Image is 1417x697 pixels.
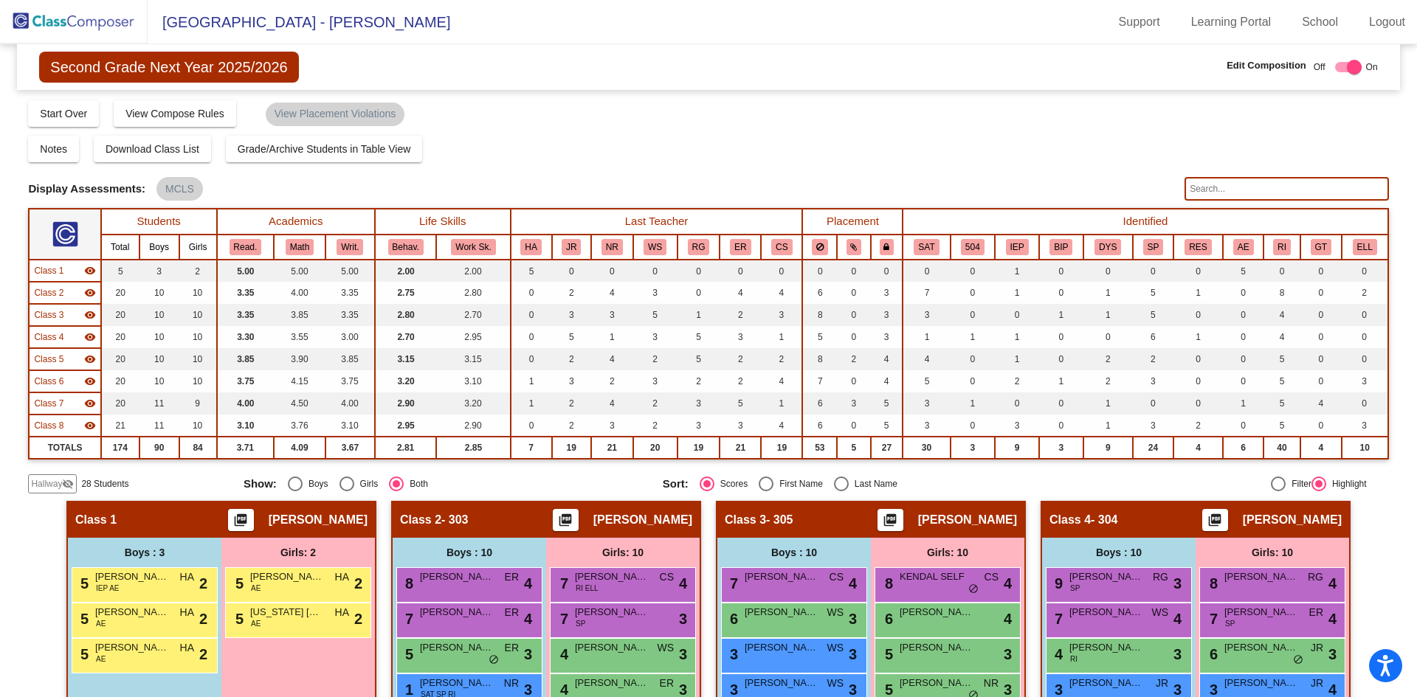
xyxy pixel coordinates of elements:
button: DYS [1094,239,1121,255]
td: 3.35 [325,304,375,326]
th: Speech Only [1133,235,1173,260]
td: 5.00 [217,260,274,282]
button: Print Students Details [553,509,579,531]
td: 0 [1300,304,1342,326]
th: Dyslexic [1083,235,1133,260]
td: 2 [552,348,591,370]
th: Resource [1173,235,1223,260]
td: 3.85 [274,304,325,326]
td: 4 [903,348,950,370]
span: On [1366,60,1378,74]
th: Girls [179,235,217,260]
td: 3.30 [217,326,274,348]
td: 0 [678,282,720,304]
td: 3 [1133,370,1173,392]
button: RG [688,239,710,255]
th: Whitley Stipp [633,235,678,260]
button: Grade/Archive Students in Table View [226,136,423,162]
td: 3.15 [436,348,510,370]
td: 0 [1300,370,1342,392]
td: 3 [678,392,720,415]
td: 7 [802,370,837,392]
button: Print Students Details [878,509,903,531]
span: Class 3 [34,308,63,322]
td: 5 [633,304,678,326]
td: 10 [139,370,179,392]
td: 3 [633,326,678,348]
td: 0 [1223,326,1263,348]
td: 3.75 [325,370,375,392]
td: 2.75 [375,282,437,304]
span: Class 5 [34,353,63,366]
td: 10 [139,326,179,348]
td: 10 [179,370,217,392]
td: 3 [871,304,903,326]
td: 2.80 [436,282,510,304]
td: 0 [802,260,837,282]
td: 1 [1083,392,1133,415]
td: 0 [1300,326,1342,348]
td: 0 [1133,260,1173,282]
td: 2.70 [375,326,437,348]
button: 504 [961,239,985,255]
td: 3.15 [375,348,437,370]
td: 5 [802,326,837,348]
th: Last Teacher [511,209,803,235]
td: 0 [837,326,870,348]
button: ER [730,239,751,255]
td: 1 [995,348,1039,370]
td: 3.00 [325,326,375,348]
td: 5 [720,392,761,415]
td: 0 [1342,326,1388,348]
td: 0 [591,260,633,282]
td: 6 [802,282,837,304]
td: 1 [761,392,802,415]
td: 5 [678,326,720,348]
button: Read. [230,239,262,255]
th: Christina Segovia [761,235,802,260]
span: Class 1 [34,264,63,277]
td: 3 [871,282,903,304]
th: Students [101,209,217,235]
td: 0 [633,260,678,282]
span: Class 6 [34,375,63,388]
td: 8 [1263,282,1300,304]
mat-chip: View Placement Violations [266,103,404,126]
td: 1 [1083,304,1133,326]
td: 3 [903,304,950,326]
td: 5 [1263,348,1300,370]
td: 0 [1039,260,1083,282]
input: Search... [1185,177,1388,201]
td: 0 [1223,282,1263,304]
td: 4.00 [325,392,375,415]
button: Behav. [388,239,424,255]
th: Heather Arnold [511,235,552,260]
mat-icon: picture_as_pdf [881,513,899,533]
td: 0 [951,348,996,370]
button: Start Over [28,100,99,127]
td: 0 [1223,370,1263,392]
td: 3.20 [375,370,437,392]
td: 3.85 [217,348,274,370]
td: 0 [1173,304,1223,326]
td: 0 [761,260,802,282]
button: WS [644,239,666,255]
td: 0 [951,260,996,282]
td: 2 [1133,348,1173,370]
td: 0 [1039,392,1083,415]
th: Gifted and Talented [1300,235,1342,260]
mat-icon: visibility [84,331,96,343]
button: View Compose Rules [114,100,236,127]
th: Behavior Intervention Plan [1039,235,1083,260]
a: Logout [1357,10,1417,34]
td: 0 [995,392,1039,415]
td: 3 [552,304,591,326]
span: Start Over [40,108,87,119]
td: 2 [995,370,1039,392]
button: RI [1273,239,1291,255]
span: Grade/Archive Students in Table View [238,143,411,155]
td: 4 [871,370,903,392]
td: 1 [951,392,996,415]
td: 3.35 [217,304,274,326]
td: 3 [633,282,678,304]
